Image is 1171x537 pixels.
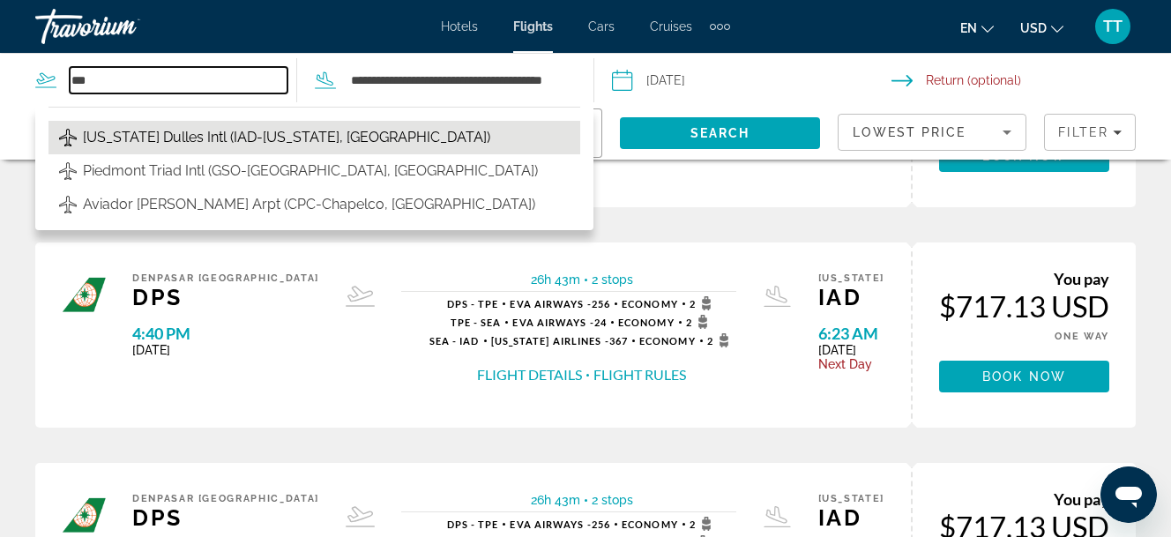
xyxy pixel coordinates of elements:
[132,272,319,284] span: Denpasar [GEOGRAPHIC_DATA]
[510,298,591,310] span: EVA Airways -
[35,4,212,49] a: Travorium
[83,192,535,217] span: Aviador [PERSON_NAME] Arpt (CPC-Chapelco, [GEOGRAPHIC_DATA])
[18,107,397,160] button: Travelers: 1 adult, 0 children
[686,315,713,329] span: 2
[639,335,696,347] span: Economy
[620,117,821,149] button: Search
[891,54,1171,107] button: Select return date
[513,19,553,34] a: Flights
[622,298,678,310] span: Economy
[1090,8,1136,45] button: User Menu
[83,125,490,150] span: [US_STATE] Dulles Intl (IAD-[US_STATE], [GEOGRAPHIC_DATA])
[62,272,106,317] img: Airline logo
[429,335,480,347] span: SEA - IAD
[491,335,609,347] span: [US_STATE] Airlines -
[451,317,502,328] span: TPE - SEA
[960,21,977,35] span: en
[618,317,675,328] span: Economy
[818,493,885,504] span: [US_STATE]
[491,335,628,347] span: 367
[939,288,1109,324] div: $717.13 USD
[818,284,885,310] span: IAD
[447,518,499,530] span: DPS - TPE
[960,15,994,41] button: Change language
[441,19,478,34] a: Hotels
[939,140,1109,172] button: Book now
[1020,15,1063,41] button: Change currency
[622,518,678,530] span: Economy
[1058,125,1108,139] span: Filter
[588,19,615,34] a: Cars
[818,343,885,357] span: [DATE]
[132,324,319,343] span: 4:40 PM
[477,365,582,384] button: Flight Details
[512,317,593,328] span: EVA Airways -
[48,154,580,188] button: Piedmont Triad Intl (GSO-[GEOGRAPHIC_DATA], [GEOGRAPHIC_DATA])
[48,121,580,154] button: [US_STATE] Dulles Intl (IAD-[US_STATE], [GEOGRAPHIC_DATA])
[510,518,610,530] span: 256
[510,298,610,310] span: 256
[982,369,1066,384] span: Book now
[592,493,633,507] span: 2 stops
[1055,331,1109,342] span: ONE WAY
[939,489,1109,509] div: You pay
[818,324,885,343] span: 6:23 AM
[710,12,730,41] button: Extra navigation items
[690,296,717,310] span: 2
[1103,18,1123,35] span: TT
[132,343,319,357] span: [DATE]
[531,272,580,287] span: 26h 43m
[83,159,538,183] span: Piedmont Triad Intl (GSO-[GEOGRAPHIC_DATA], [GEOGRAPHIC_DATA])
[447,298,499,310] span: DPS - TPE
[690,517,717,531] span: 2
[939,361,1109,392] button: Book now
[853,122,1011,143] mat-select: Sort by
[132,493,319,504] span: Denpasar [GEOGRAPHIC_DATA]
[853,125,966,139] span: Lowest Price
[48,188,580,221] button: Aviador [PERSON_NAME] Arpt (CPC-Chapelco, [GEOGRAPHIC_DATA])
[1020,21,1047,35] span: USD
[939,269,1109,288] div: You pay
[531,493,580,507] span: 26h 43m
[593,365,686,384] button: Flight Rules
[818,357,885,371] span: Next Day
[612,54,891,107] button: Select depart date
[592,272,633,287] span: 2 stops
[690,126,750,140] span: Search
[512,317,607,328] span: 24
[510,518,591,530] span: EVA Airways -
[62,493,106,537] img: Airline logo
[650,19,692,34] a: Cruises
[1100,466,1157,523] iframe: Button to launch messaging window
[818,272,885,284] span: [US_STATE]
[707,333,735,347] span: 2
[132,504,319,531] span: DPS
[132,284,319,310] span: DPS
[818,504,885,531] span: IAD
[1044,114,1136,151] button: Filters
